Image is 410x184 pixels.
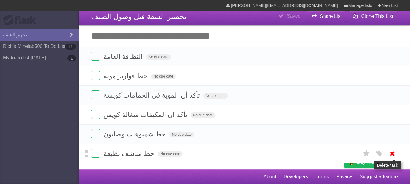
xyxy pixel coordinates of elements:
span: تأكد ان المكيفات شغالة كويس [103,111,188,119]
span: النظافة العامة [103,53,144,60]
span: حط شمبوهات وصابون [103,130,168,138]
span: No due date [158,151,182,157]
span: Buy me a coffee [357,157,395,167]
span: حط قوارير موية [103,72,149,80]
span: حط مناشف نظيفة [103,150,156,157]
b: 11 [65,44,76,50]
label: Done [91,149,100,158]
span: تأكد أن الموية في الحمامات كويسة [103,92,202,99]
span: No due date [151,74,175,79]
a: Suggest a feature [360,171,398,182]
span: No due date [203,93,228,99]
button: Clone This List [348,11,398,22]
b: Saved [287,13,300,18]
a: About [263,171,276,182]
button: Share List [307,11,347,22]
label: Done [91,129,100,138]
label: Star task [361,149,372,159]
label: Done [91,52,100,61]
label: Done [91,110,100,119]
b: Share List [320,14,342,19]
label: Done [91,71,100,80]
div: Flask [3,15,39,26]
a: Privacy [336,171,352,182]
a: Developers [283,171,308,182]
span: No due date [191,112,215,118]
a: Terms [316,171,329,182]
span: No due date [146,54,171,60]
span: تحضير الشقة قبل وصول الضيف [91,12,187,21]
b: 1 [67,55,76,61]
b: Clone This List [361,14,393,19]
label: Done [91,90,100,99]
span: No due date [169,132,194,137]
